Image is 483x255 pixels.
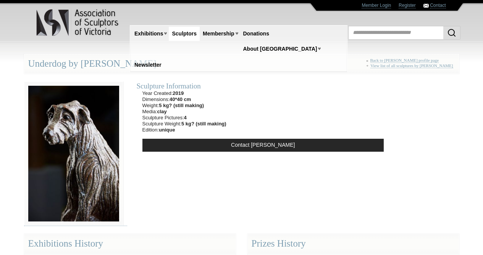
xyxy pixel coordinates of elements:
[181,121,226,127] strong: 5 kg? (still making)
[24,82,123,226] img: 070-05__medium.jpg
[423,4,429,8] img: Contact ASV
[370,63,453,68] a: View list of all sculptures by [PERSON_NAME]
[173,90,184,96] strong: 2019
[142,90,226,96] li: Year Created:
[131,27,166,41] a: Exhibitions
[170,96,191,102] strong: 40*40 cm
[247,234,459,254] div: Prizes History
[240,27,272,41] a: Donations
[36,8,120,38] img: logo.png
[137,82,389,90] div: Sculpture Information
[142,127,226,133] li: Edition:
[159,103,204,108] strong: 5 kg? (still making)
[447,28,456,37] img: Search
[184,115,187,120] strong: 4
[24,234,236,254] div: Exhibitions History
[362,3,391,8] a: Member Login
[370,58,439,63] a: Back to [PERSON_NAME] profile page
[169,27,200,41] a: Sculptors
[142,115,226,121] li: Sculpture Pictures:
[142,139,384,152] a: Contact [PERSON_NAME]
[159,127,175,133] strong: unique
[366,58,455,71] div: « +
[131,58,165,72] a: Newsletter
[24,54,459,74] div: Underdog by [PERSON_NAME]
[142,103,226,109] li: Weight:
[142,109,226,115] li: Media:
[200,27,237,41] a: Membership
[142,96,226,103] li: Dimensions:
[157,109,167,114] strong: clay
[430,3,446,8] a: Contact
[240,42,320,56] a: About [GEOGRAPHIC_DATA]
[399,3,416,8] a: Register
[142,121,226,127] li: Sculpture Weight:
